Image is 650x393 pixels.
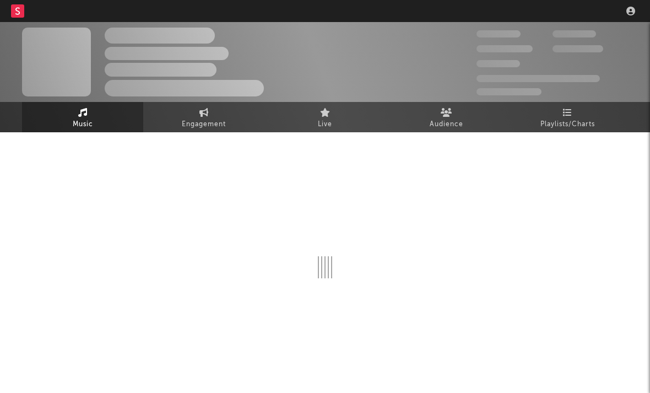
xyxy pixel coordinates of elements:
span: 50,000,000 Monthly Listeners [476,75,600,82]
span: Playlists/Charts [540,118,595,131]
span: 1,000,000 [552,45,603,52]
a: Music [22,102,143,132]
span: 300,000 [476,30,521,37]
span: Jump Score: 85.0 [476,88,541,95]
span: 50,000,000 [476,45,533,52]
span: Engagement [182,118,226,131]
span: Live [318,118,332,131]
a: Playlists/Charts [507,102,628,132]
span: Music [73,118,93,131]
span: 100,000 [552,30,596,37]
a: Audience [386,102,507,132]
span: 100,000 [476,60,520,67]
a: Live [264,102,386,132]
a: Engagement [143,102,264,132]
span: Audience [430,118,463,131]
